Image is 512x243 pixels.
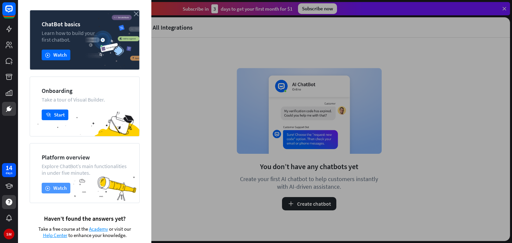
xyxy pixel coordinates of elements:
[45,186,50,191] i: play
[6,165,12,171] div: 14
[42,96,128,103] div: Take a tour of Visual Builder.
[42,163,128,176] div: Explore ChatBot’s main functionalities in under five minutes.
[42,50,70,60] button: playWatch
[2,163,16,177] a: 14 days
[42,87,128,95] div: Onboarding
[109,226,131,232] span: or visit our
[43,232,67,238] span: Help Center
[134,11,139,16] i: close
[46,113,51,118] i: academy
[30,215,140,222] div: Haven’t found the answers yet?
[5,3,25,23] button: Open LiveChat chat widget
[42,110,68,120] button: academyStart
[89,226,108,232] span: Academy
[68,232,127,238] span: to enhance your knowledge.
[42,183,70,193] button: playWatch
[4,229,14,239] div: SM
[42,30,128,43] div: Learn how to build your first chatbot.
[45,53,50,58] i: play
[6,171,12,175] div: days
[38,226,88,232] span: Take a free course at the
[42,20,128,28] div: ChatBot basics
[42,153,128,161] div: Platform overview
